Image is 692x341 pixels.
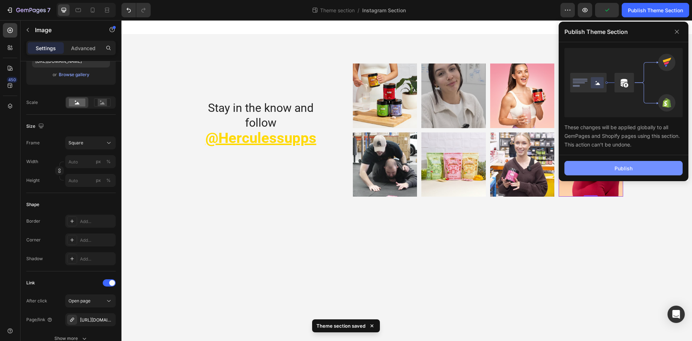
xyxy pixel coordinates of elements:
[58,71,90,78] button: Browse gallery
[26,201,39,208] div: Shape
[121,20,692,341] iframe: Design area
[68,298,90,303] span: Open page
[65,136,116,149] button: Square
[80,317,114,323] div: [URL][DOMAIN_NAME]
[319,6,356,14] span: Theme section
[300,112,364,177] img: gempages_560715317135803477-23cb48c0-28e7-4b04-8fdb-006ec3d059d7.jpg
[65,174,116,187] input: px%
[65,155,116,168] input: px%
[231,43,296,108] img: gempages_560715317135803477-f268835d-ab08-4a34-90c9-23259038f16f.jpg
[231,112,296,177] img: gempages_560715317135803477-8d089b85-359c-4b03-a50d-277e379cbc2a.png
[26,140,40,146] label: Frame
[437,112,502,177] img: gempages_560715317135803477-25cdb933-ccd8-45be-8b54-88d98f077be4.png
[59,71,89,78] div: Browse gallery
[564,117,683,149] div: These changes will be applied globally to all GemPages and Shopify pages using this section. This...
[615,165,633,172] div: Publish
[80,218,114,225] div: Add...
[65,294,116,307] button: Open page
[26,99,38,106] div: Scale
[26,280,35,286] div: Link
[96,158,101,165] div: px
[628,6,683,14] div: Publish Theme Section
[362,6,406,14] span: Instagram Section
[7,77,17,83] div: 450
[47,6,50,14] p: 7
[3,3,54,17] button: 7
[68,140,83,146] span: Square
[369,112,433,177] img: gempages_560715317135803477-9eacd1f0-4f27-448d-a9e1-2e8d76bc03b7.png
[667,306,685,323] div: Open Intercom Messenger
[26,158,38,165] label: Width
[106,158,111,165] div: %
[80,256,114,262] div: Add...
[26,218,40,224] div: Border
[106,177,111,184] div: %
[316,322,365,329] p: Theme section saved
[446,102,461,109] div: Image
[26,122,45,131] div: Size
[26,298,47,304] div: After click
[622,3,689,17] button: Publish Theme Section
[26,177,40,184] label: Height
[26,237,41,243] div: Corner
[94,176,103,185] button: %
[35,26,96,34] p: Image
[104,176,113,185] button: px
[358,6,359,14] span: /
[121,3,151,17] div: Undo/Redo
[564,27,628,36] p: Publish Theme Section
[26,316,53,323] div: Page/link
[26,255,43,262] div: Shadow
[71,44,96,52] p: Advanced
[53,70,57,79] span: or
[437,43,502,108] img: gempages_560715317135803477-df080daf-1905-4d22-9f79-84ccf3c1df5c.png
[80,237,114,244] div: Add...
[36,44,56,52] p: Settings
[104,157,113,166] button: px
[94,157,103,166] button: %
[564,161,683,175] button: Publish
[300,43,364,108] img: gempages_560715317135803477-6f279c35-143e-4128-8769-5165a2f6d8cd.png
[96,177,101,184] div: px
[369,43,433,108] img: gempages_560715317135803477-ae3e3c75-0c56-4460-95c5-1d21dc93ae5c.jpg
